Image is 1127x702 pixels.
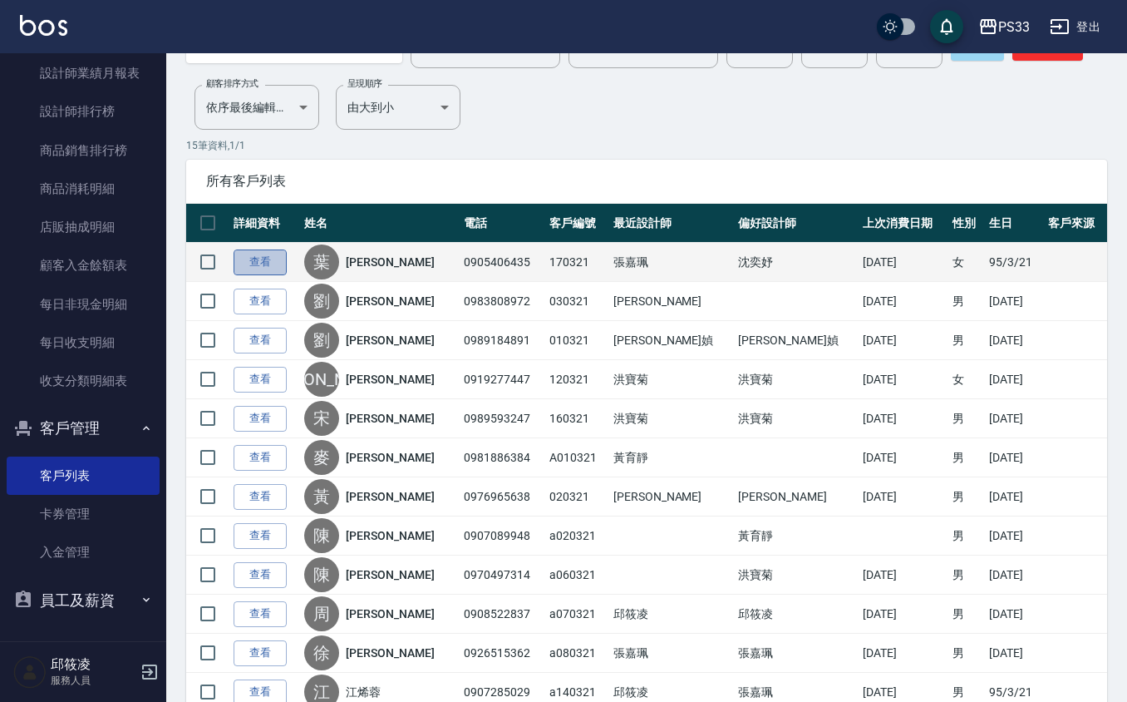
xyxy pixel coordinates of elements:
[859,243,948,282] td: [DATE]
[948,556,985,595] td: 男
[304,596,339,631] div: 周
[7,495,160,533] a: 卡券管理
[734,556,859,595] td: 洪寶菊
[234,328,287,353] a: 查看
[460,634,545,673] td: 0926515362
[985,634,1044,673] td: [DATE]
[460,438,545,477] td: 0981886384
[234,367,287,393] a: 查看
[347,77,382,90] label: 呈現順序
[304,245,339,279] div: 葉
[346,566,434,583] a: [PERSON_NAME]
[985,282,1044,321] td: [DATE]
[234,562,287,588] a: 查看
[609,282,734,321] td: [PERSON_NAME]
[304,518,339,553] div: 陳
[304,323,339,358] div: 劉
[229,204,300,243] th: 詳細資料
[304,401,339,436] div: 宋
[948,634,985,673] td: 男
[734,321,859,360] td: [PERSON_NAME]媜
[300,204,460,243] th: 姓名
[7,208,160,246] a: 店販抽成明細
[545,360,609,399] td: 120321
[51,656,135,673] h5: 邱筱凌
[734,204,859,243] th: 偏好設計師
[7,324,160,362] a: 每日收支明細
[336,85,460,130] div: 由大到小
[304,557,339,592] div: 陳
[985,321,1044,360] td: [DATE]
[304,362,339,397] div: [PERSON_NAME]
[186,138,1107,153] p: 15 筆資料, 1 / 1
[346,293,434,309] a: [PERSON_NAME]
[948,477,985,517] td: 男
[7,362,160,400] a: 收支分類明細表
[234,523,287,549] a: 查看
[194,85,319,130] div: 依序最後編輯時間
[545,204,609,243] th: 客戶編號
[609,595,734,634] td: 邱筱凌
[346,449,434,466] a: [PERSON_NAME]
[545,438,609,477] td: A010321
[948,595,985,634] td: 男
[20,15,67,36] img: Logo
[460,360,545,399] td: 0919277447
[234,640,287,666] a: 查看
[460,282,545,321] td: 0983808972
[545,399,609,438] td: 160321
[346,332,434,349] a: [PERSON_NAME]
[859,282,948,321] td: [DATE]
[985,517,1044,556] td: [DATE]
[972,10,1036,44] button: PS33
[609,321,734,360] td: [PERSON_NAME]媜
[304,440,339,475] div: 麥
[545,477,609,517] td: 020321
[7,246,160,284] a: 顧客入金餘額表
[346,606,434,622] a: [PERSON_NAME]
[948,204,985,243] th: 性別
[7,170,160,208] a: 商品消耗明細
[609,204,734,243] th: 最近設計師
[859,634,948,673] td: [DATE]
[734,243,859,282] td: 沈奕妤
[234,250,287,275] a: 查看
[346,410,434,427] a: [PERSON_NAME]
[609,477,734,517] td: [PERSON_NAME]
[859,595,948,634] td: [DATE]
[460,399,545,438] td: 0989593247
[998,17,1030,37] div: PS33
[985,477,1044,517] td: [DATE]
[859,556,948,595] td: [DATE]
[985,595,1044,634] td: [DATE]
[545,321,609,360] td: 010321
[609,438,734,477] td: 黃育靜
[7,92,160,131] a: 設計師排行榜
[985,204,1044,243] th: 生日
[985,438,1044,477] td: [DATE]
[234,484,287,510] a: 查看
[234,289,287,314] a: 查看
[609,360,734,399] td: 洪寶菊
[545,556,609,595] td: a060321
[346,488,434,505] a: [PERSON_NAME]
[609,634,734,673] td: 張嘉珮
[734,517,859,556] td: 黃育靜
[948,321,985,360] td: 男
[51,673,135,688] p: 服務人員
[734,477,859,517] td: [PERSON_NAME]
[7,579,160,622] button: 員工及薪資
[545,595,609,634] td: a070321
[7,54,160,92] a: 設計師業績月報表
[7,533,160,571] a: 入金管理
[859,438,948,477] td: [DATE]
[948,282,985,321] td: 男
[948,399,985,438] td: 男
[13,655,47,689] img: Person
[234,445,287,471] a: 查看
[460,204,545,243] th: 電話
[985,360,1044,399] td: [DATE]
[346,527,434,544] a: [PERSON_NAME]
[734,595,859,634] td: 邱筱凌
[206,173,1087,190] span: 所有客戶列表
